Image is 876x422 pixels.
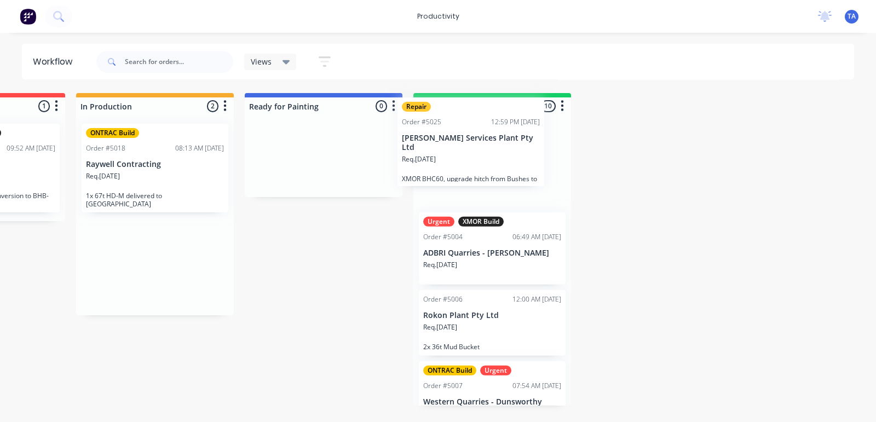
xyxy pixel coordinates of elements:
[33,55,78,68] div: Workflow
[125,51,233,73] input: Search for orders...
[412,8,465,25] div: productivity
[20,8,36,25] img: Factory
[251,56,272,67] span: Views
[848,11,856,21] span: TA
